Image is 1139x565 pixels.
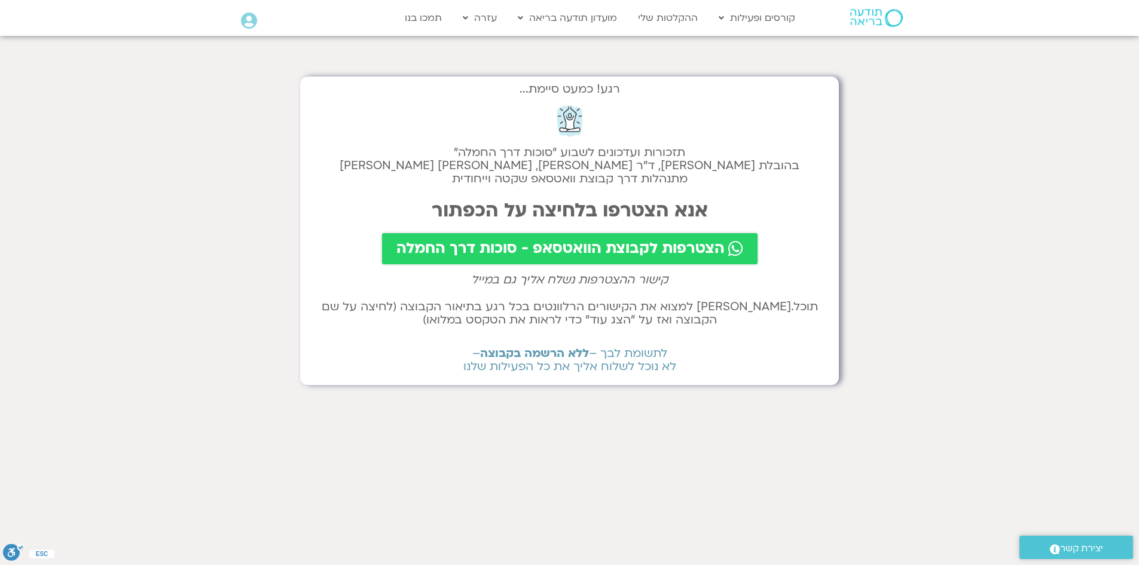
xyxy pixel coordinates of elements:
[399,7,448,29] a: תמכו בנו
[312,88,827,90] h2: רגע! כמעט סיימת...
[396,240,725,257] span: הצטרפות לקבוצת הוואטסאפ - סוכות דרך החמלה
[713,7,801,29] a: קורסים ופעילות
[457,7,503,29] a: עזרה
[312,300,827,326] h2: תוכל.[PERSON_NAME] למצוא את הקישורים הרלוונטים בכל רגע בתיאור הקבוצה (לחיצה על שם הקבוצה ואז על ״...
[312,273,827,286] h2: קישור ההצטרפות נשלח אליך גם במייל
[632,7,704,29] a: ההקלטות שלי
[850,9,903,27] img: תודעה בריאה
[312,347,827,373] h2: לתשומת לבך – – לא נוכל לשלוח אליך את כל הפעילות שלנו
[382,233,758,264] a: הצטרפות לקבוצת הוואטסאפ - סוכות דרך החמלה
[480,346,589,361] b: ללא הרשמה בקבוצה
[1060,540,1103,557] span: יצירת קשר
[312,146,827,185] h2: תזכורות ועדכונים לשבוע "סוכות דרך החמלה" בהובלת [PERSON_NAME], ד״ר [PERSON_NAME], [PERSON_NAME] [...
[512,7,623,29] a: מועדון תודעה בריאה
[312,200,827,221] h2: אנא הצטרפו בלחיצה על הכפתור
[1019,536,1133,559] a: יצירת קשר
